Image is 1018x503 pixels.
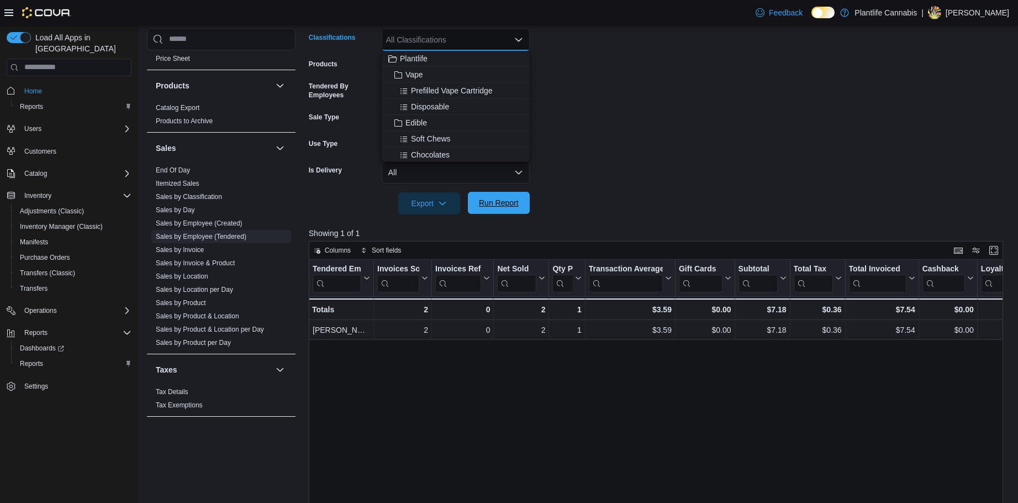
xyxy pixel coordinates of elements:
div: Gift Cards [679,264,722,274]
span: Transfers [15,282,131,295]
a: End Of Day [156,166,190,174]
span: Plantlife [400,53,428,64]
button: Inventory [2,188,136,203]
span: Disposable [411,101,449,112]
button: Total Invoiced [848,264,915,292]
button: Sales [156,142,271,153]
button: Chocolates [382,147,530,163]
span: Sales by Product & Location [156,311,239,320]
span: Adjustments (Classic) [20,207,84,216]
div: Amanda Weese [928,6,941,19]
button: Display options [969,244,983,257]
span: Home [24,87,42,96]
div: $7.18 [738,303,786,316]
span: Inventory Manager (Classic) [20,222,103,231]
button: Reports [11,99,136,114]
button: Products [273,78,287,92]
span: Sales by Classification [156,192,222,201]
div: Cashback [922,264,964,274]
div: $0.36 [793,303,841,316]
a: Sales by Classification [156,192,222,200]
span: Reports [24,328,48,337]
a: Inventory Manager (Classic) [15,220,107,233]
span: Purchase Orders [15,251,131,264]
button: All [382,161,530,184]
div: Qty Per Transaction [552,264,572,292]
div: Invoices Ref [435,264,481,274]
span: Sales by Product [156,298,206,307]
div: Net Sold [497,264,536,274]
span: Sales by Location per Day [156,285,233,294]
a: Adjustments (Classic) [15,205,88,218]
button: Users [2,121,136,137]
div: [PERSON_NAME] [313,323,370,337]
div: $0.00 [922,303,973,316]
div: $0.00 [922,323,973,337]
span: Users [20,122,131,135]
div: $7.18 [738,323,786,337]
label: Is Delivery [309,166,342,175]
button: Adjustments (Classic) [11,203,136,219]
div: Total Invoiced [848,264,906,274]
a: Itemized Sales [156,179,199,187]
div: $0.36 [793,323,841,337]
button: Operations [20,304,61,317]
span: Sales by Employee (Created) [156,218,242,227]
span: Adjustments (Classic) [15,205,131,218]
span: Sales by Product per Day [156,338,231,347]
div: 1 [552,323,581,337]
button: Invoices Sold [377,264,428,292]
div: Total Tax [793,264,832,292]
button: Tendered Employee [313,264,370,292]
span: Columns [325,246,351,255]
button: Reports [20,326,52,339]
div: $0.00 [679,323,731,337]
button: Gift Cards [679,264,731,292]
a: Sales by Employee (Tendered) [156,232,246,240]
span: Settings [20,379,131,393]
a: Tax Exemptions [156,401,203,408]
a: Price Sheet [156,54,190,62]
button: Invoices Ref [435,264,490,292]
button: Keyboard shortcuts [952,244,965,257]
img: Cova [22,7,71,18]
span: Transfers (Classic) [20,269,75,277]
button: Sales [273,141,287,154]
a: Sales by Employee (Created) [156,219,242,227]
span: Reports [20,326,131,339]
a: Sales by Product & Location [156,312,239,319]
div: Invoices Sold [377,264,419,274]
div: $7.54 [848,323,915,337]
div: 2 [377,303,428,316]
button: Enter fullscreen [987,244,1000,257]
span: Sales by Employee (Tendered) [156,232,246,240]
a: Purchase Orders [15,251,75,264]
span: Catalog Export [156,103,199,112]
button: Cashback [922,264,973,292]
button: Settings [2,378,136,394]
button: Columns [309,244,355,257]
span: Reports [20,102,43,111]
a: Transfers [15,282,52,295]
p: Plantlife Cannabis [855,6,917,19]
span: Inventory Manager (Classic) [15,220,131,233]
button: Edible [382,115,530,131]
button: Taxes [156,364,271,375]
span: Sales by Invoice [156,245,204,254]
div: Transaction Average [589,264,663,292]
div: Subtotal [738,264,777,292]
p: [PERSON_NAME] [946,6,1009,19]
span: Dashboards [15,342,131,355]
div: Pricing [147,51,296,69]
div: Taxes [147,385,296,416]
span: Export [405,192,453,214]
button: Close list of options [514,35,523,44]
div: 0 [435,303,490,316]
div: Total Invoiced [848,264,906,292]
div: 2 [377,323,428,337]
span: Manifests [20,238,48,247]
a: Sales by Location [156,272,208,280]
div: $7.54 [848,303,915,316]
